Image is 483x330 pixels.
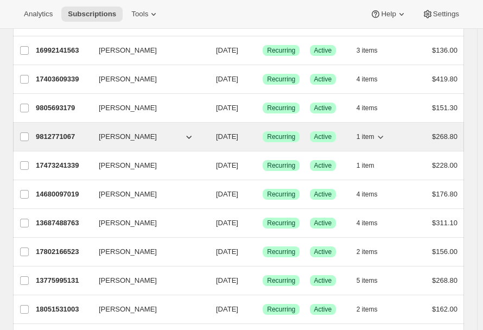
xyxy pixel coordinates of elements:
p: 13687488763 [36,218,90,229]
p: 9805693179 [36,103,90,113]
span: 2 items [357,247,378,256]
span: [DATE] [216,305,238,313]
span: Settings [433,10,459,18]
span: [PERSON_NAME] [99,189,157,200]
button: 4 items [357,72,390,87]
p: 17802166523 [36,246,90,257]
span: $151.30 [432,104,457,112]
span: 5 items [357,276,378,285]
button: Help [364,7,413,22]
p: 13775995131 [36,275,90,286]
span: [PERSON_NAME] [99,160,157,171]
div: 17802166523[PERSON_NAME][DATE]SuccessRecurringSuccessActive2 items$156.00 [36,244,457,259]
p: 17403609339 [36,74,90,85]
span: 4 items [357,75,378,84]
span: Recurring [267,46,295,55]
button: [PERSON_NAME] [92,128,201,145]
button: 2 items [357,244,390,259]
span: Active [314,247,332,256]
span: Recurring [267,161,295,170]
span: [PERSON_NAME] [99,218,157,229]
span: Recurring [267,132,295,141]
span: [PERSON_NAME] [99,103,157,113]
span: $162.00 [432,305,457,313]
span: [PERSON_NAME] [99,304,157,315]
div: 18051531003[PERSON_NAME][DATE]SuccessRecurringSuccessActive2 items$162.00 [36,302,457,317]
span: Analytics [24,10,53,18]
span: 3 items [357,46,378,55]
div: 9812771067[PERSON_NAME][DATE]SuccessRecurringSuccessActive1 item$268.80 [36,129,457,144]
button: [PERSON_NAME] [92,301,201,318]
span: $176.80 [432,190,457,198]
span: [DATE] [216,247,238,256]
span: [PERSON_NAME] [99,246,157,257]
span: [DATE] [216,190,238,198]
span: $136.00 [432,46,457,54]
button: 3 items [357,43,390,58]
span: Tools [131,10,148,18]
span: $268.80 [432,276,457,284]
p: 9812771067 [36,131,90,142]
span: Active [314,132,332,141]
span: Recurring [267,276,295,285]
span: Active [314,305,332,314]
span: $419.80 [432,75,457,83]
span: 1 item [357,161,374,170]
span: Active [314,104,332,112]
button: 4 items [357,100,390,116]
span: [DATE] [216,161,238,169]
span: [PERSON_NAME] [99,45,157,56]
span: 4 items [357,190,378,199]
button: [PERSON_NAME] [92,42,201,59]
button: 1 item [357,158,386,173]
div: 9805693179[PERSON_NAME][DATE]SuccessRecurringSuccessActive4 items$151.30 [36,100,457,116]
p: 14680097019 [36,189,90,200]
span: Active [314,190,332,199]
span: $311.10 [432,219,457,227]
span: Recurring [267,75,295,84]
span: 1 item [357,132,374,141]
span: Recurring [267,219,295,227]
button: Tools [125,7,166,22]
span: [DATE] [216,132,238,141]
span: 4 items [357,219,378,227]
span: Active [314,46,332,55]
button: 1 item [357,129,386,144]
div: 17403609339[PERSON_NAME][DATE]SuccessRecurringSuccessActive4 items$419.80 [36,72,457,87]
div: 16992141563[PERSON_NAME][DATE]SuccessRecurringSuccessActive3 items$136.00 [36,43,457,58]
span: Subscriptions [68,10,116,18]
button: [PERSON_NAME] [92,99,201,117]
span: [DATE] [216,219,238,227]
span: [DATE] [216,46,238,54]
span: Active [314,219,332,227]
span: Recurring [267,247,295,256]
span: [PERSON_NAME] [99,275,157,286]
button: 2 items [357,302,390,317]
div: 13687488763[PERSON_NAME][DATE]SuccessRecurringSuccessActive4 items$311.10 [36,215,457,231]
p: 17473241339 [36,160,90,171]
button: [PERSON_NAME] [92,243,201,261]
p: 18051531003 [36,304,90,315]
span: [DATE] [216,75,238,83]
span: [PERSON_NAME] [99,131,157,142]
span: [DATE] [216,104,238,112]
button: 4 items [357,215,390,231]
div: 17473241339[PERSON_NAME][DATE]SuccessRecurringSuccessActive1 item$228.00 [36,158,457,173]
span: $156.00 [432,247,457,256]
button: [PERSON_NAME] [92,157,201,174]
span: [PERSON_NAME] [99,74,157,85]
span: 2 items [357,305,378,314]
button: [PERSON_NAME] [92,186,201,203]
button: Subscriptions [61,7,123,22]
span: 4 items [357,104,378,112]
p: 16992141563 [36,45,90,56]
button: [PERSON_NAME] [92,71,201,88]
div: 14680097019[PERSON_NAME][DATE]SuccessRecurringSuccessActive4 items$176.80 [36,187,457,202]
span: Recurring [267,305,295,314]
span: Active [314,276,332,285]
button: Analytics [17,7,59,22]
div: 13775995131[PERSON_NAME][DATE]SuccessRecurringSuccessActive5 items$268.80 [36,273,457,288]
button: [PERSON_NAME] [92,272,201,289]
button: [PERSON_NAME] [92,214,201,232]
span: [DATE] [216,276,238,284]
